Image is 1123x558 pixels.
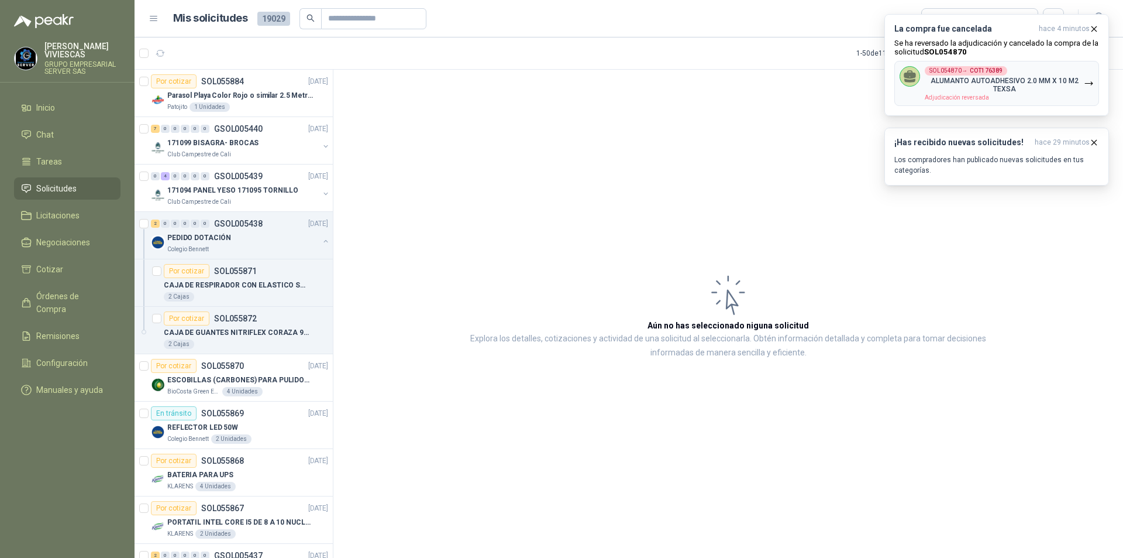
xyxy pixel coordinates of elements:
div: 0 [151,172,160,180]
p: Parasol Playa Color Rojo o similar 2.5 Metros Uv+50 [167,90,313,101]
p: [DATE] [308,503,328,514]
p: Explora los detalles, cotizaciones y actividad de una solicitud al seleccionarla. Obtén informaci... [450,332,1006,360]
span: search [306,14,315,22]
a: Por cotizarSOL055871CAJA DE RESPIRADOR CON ELASTICO SUJETADOR DE OREJAS N-952 Cajas [135,259,333,307]
p: PORTATIL INTEL CORE I5 DE 8 A 10 NUCLEOS [167,517,313,528]
div: 0 [171,220,180,228]
h3: La compra fue cancelada [894,24,1034,34]
p: PEDIDO DOTACIÓN [167,232,231,244]
span: Tareas [36,155,62,168]
div: Por cotizar [164,311,209,326]
div: Por cotizar [151,359,197,373]
p: SOL055871 [214,267,257,275]
p: Se ha reversado la adjudicación y cancelado la compra de la solicitud [894,39,1099,56]
img: Company Logo [151,520,165,534]
button: SOL054870→COT176389ALUMANTO AUTOADHESIVO 2.0 MM X 10 M2 TEXSAAdjudicación reversada [894,61,1099,106]
span: Solicitudes [36,182,77,195]
div: 0 [171,172,180,180]
div: 0 [181,125,190,133]
p: [DATE] [308,171,328,182]
p: Los compradores han publicado nuevas solicitudes en tus categorías. [894,155,1099,176]
img: Company Logo [151,473,165,487]
div: 1 - 50 de 11237 [856,44,936,63]
img: Company Logo [151,425,165,439]
a: 2 0 0 0 0 0 GSOL005438[DATE] Company LogoPEDIDO DOTACIÓNColegio Bennett [151,217,330,254]
img: Company Logo [151,93,165,107]
p: SOL055867 [201,504,244,512]
img: Company Logo [151,188,165,202]
h3: ¡Has recibido nuevas solicitudes! [894,138,1030,148]
a: Inicio [14,97,120,119]
p: 171094 PANEL YESO 171095 TORNILLO [167,185,298,196]
span: Remisiones [36,330,80,343]
div: Por cotizar [151,501,197,515]
p: [DATE] [308,124,328,135]
a: 7 0 0 0 0 0 GSOL005440[DATE] Company Logo171099 BISAGRA- BROCASClub Campestre de Cali [151,122,330,159]
a: Manuales y ayuda [14,379,120,401]
span: 19029 [257,12,290,26]
img: Company Logo [15,47,37,70]
span: Adjudicación reversada [925,94,989,101]
span: hace 4 minutos [1039,24,1090,34]
p: GRUPO EMPRESARIAL SERVER SAS [44,61,120,75]
img: Logo peakr [14,14,74,28]
p: [DATE] [308,361,328,372]
span: Cotizar [36,263,63,276]
a: Por cotizarSOL055868[DATE] Company LogoBATERIA PARA UPSKLARENS4 Unidades [135,449,333,497]
p: [PERSON_NAME] VIVIESCAS [44,42,120,59]
p: 171099 BISAGRA- BROCAS [167,138,259,149]
p: SOL055884 [201,77,244,85]
span: Órdenes de Compra [36,290,109,316]
div: 0 [201,125,209,133]
p: REFLECTOR LED 50W [167,422,238,433]
a: Por cotizarSOL055870[DATE] Company LogoESCOBILLAS (CARBONES) PARA PULIDORA DEWALTBioCosta Green E... [135,354,333,402]
p: [DATE] [308,76,328,87]
a: Negociaciones [14,231,120,254]
a: Configuración [14,352,120,374]
a: Licitaciones [14,204,120,227]
p: GSOL005438 [214,220,263,228]
p: Patojito [167,102,187,112]
a: Chat [14,124,120,146]
a: Remisiones [14,325,120,347]
p: SOL055870 [201,362,244,370]
p: GSOL005439 [214,172,263,180]
p: GSOL005440 [214,125,263,133]
span: Manuales y ayuda [36,384,103,396]
div: 2 Unidades [211,434,252,444]
div: Todas [929,12,953,25]
img: Company Logo [151,141,165,155]
div: En tránsito [151,406,197,420]
div: 0 [181,220,190,228]
div: Por cotizar [151,454,197,468]
p: KLARENS [167,529,193,539]
p: ALUMANTO AUTOADHESIVO 2.0 MM X 10 M2 TEXSA [925,77,1084,93]
div: Por cotizar [164,264,209,278]
b: COT176389 [970,68,1003,74]
div: 0 [201,220,209,228]
span: Licitaciones [36,209,80,222]
p: CAJA DE RESPIRADOR CON ELASTICO SUJETADOR DE OREJAS N-95 [164,280,309,291]
b: SOL054870 [924,47,967,56]
div: 0 [191,172,199,180]
div: 0 [161,125,170,133]
img: Company Logo [151,235,165,249]
p: BATERIA PARA UPS [167,470,233,481]
img: Company Logo [151,378,165,392]
a: Tareas [14,150,120,173]
a: Por cotizarSOL055884[DATE] Company LogoParasol Playa Color Rojo o similar 2.5 Metros Uv+50Patojit... [135,70,333,117]
p: [DATE] [308,408,328,419]
p: Club Campestre de Cali [167,150,231,159]
p: Colegio Bennett [167,434,209,444]
a: Por cotizarSOL055867[DATE] Company LogoPORTATIL INTEL CORE I5 DE 8 A 10 NUCLEOSKLARENS2 Unidades [135,497,333,544]
div: 2 [151,220,160,228]
div: 2 Cajas [164,292,194,302]
h1: Mis solicitudes [173,10,248,27]
p: SOL055872 [214,314,257,323]
div: 4 Unidades [195,482,236,491]
p: [DATE] [308,456,328,467]
a: En tránsitoSOL055869[DATE] Company LogoREFLECTOR LED 50WColegio Bennett2 Unidades [135,402,333,449]
div: 7 [151,125,160,133]
span: Configuración [36,357,88,369]
a: Solicitudes [14,177,120,200]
